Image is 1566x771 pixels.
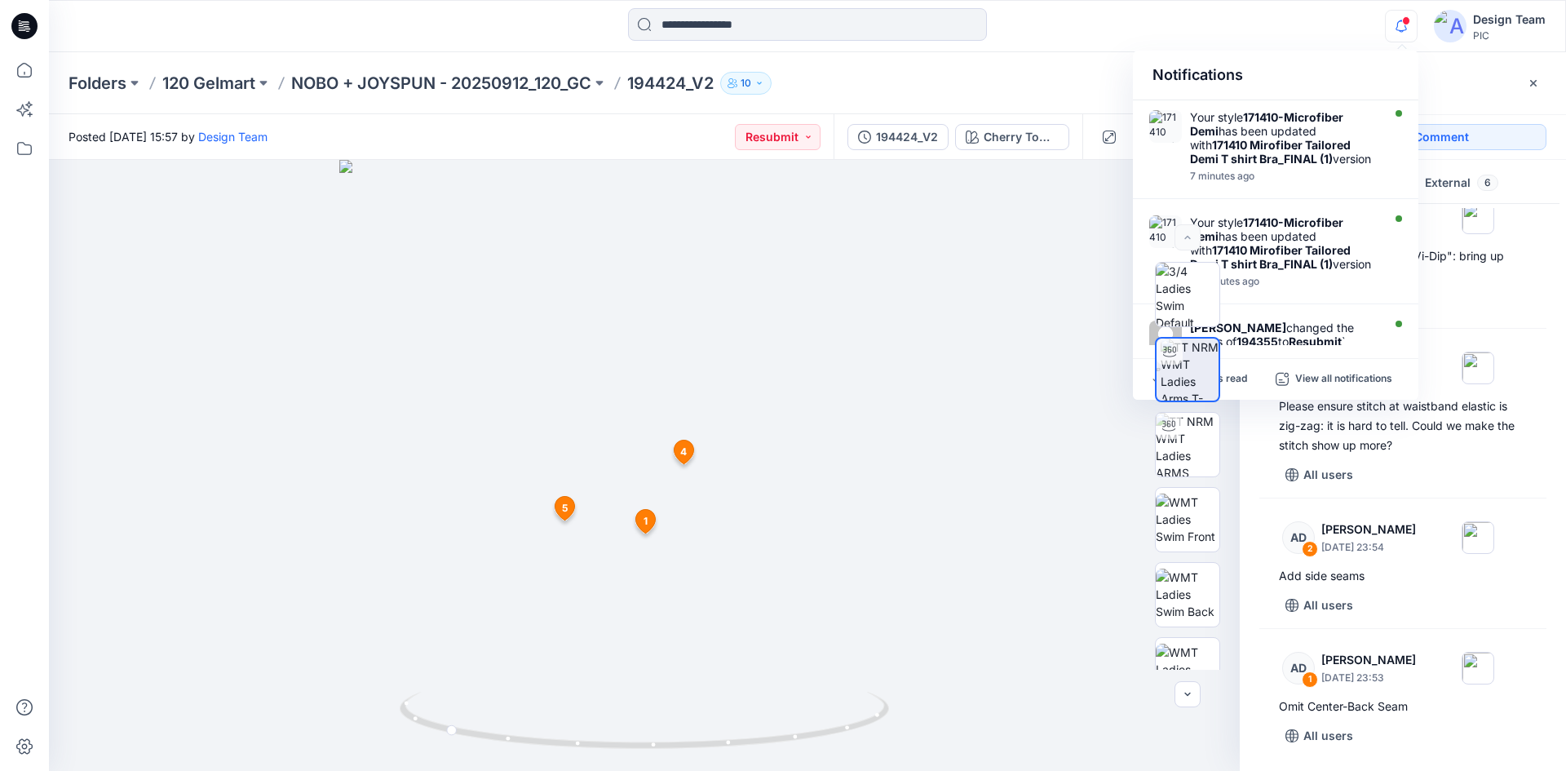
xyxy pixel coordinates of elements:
strong: 171410-Microfiber Demi [1190,110,1343,138]
div: AD [1282,521,1315,554]
p: All users [1303,465,1353,485]
button: All users [1279,592,1360,618]
img: WMT Ladies Swim Front [1156,494,1219,545]
div: 1 [1302,671,1318,688]
button: Add Comment [1292,124,1546,150]
button: Cherry Tomato [955,124,1069,150]
div: Your style has been updated with version [1190,215,1378,271]
img: 171410 Mirofiber Tailored Demi T shirt Bra_FINAL (1) [1149,215,1182,248]
div: PIC [1473,29,1546,42]
div: changed the status of to ` [1190,321,1378,348]
strong: 194355 [1236,335,1278,348]
img: WMT Ladies Swim Back [1156,569,1219,620]
div: 2 [1302,541,1318,557]
div: 194424_V2 [876,128,938,146]
div: Cherry Tomato [984,128,1059,146]
p: All users [1303,596,1353,615]
img: TT NRM WMT Ladies Arms T-POSE [1161,339,1219,401]
span: 6 [1477,175,1498,191]
strong: 171410 Mirofiber Tailored Demi T shirt Bra_FINAL (1) [1190,138,1351,166]
div: Friday, September 26, 2025 05:02 [1190,276,1378,287]
p: [PERSON_NAME] [1321,520,1416,539]
div: Add side seams [1279,566,1527,586]
div: Notifications [1133,51,1418,100]
div: AD [1282,652,1315,685]
button: External [1412,163,1511,205]
a: NOBO + JOYSPUN - 20250912_120_GC [291,72,591,95]
button: Details [1129,124,1155,150]
p: All users [1303,726,1353,746]
img: TT NRM WMT Ladies ARMS DOWN [1156,413,1219,476]
strong: 171410-Microfiber Demi [1190,215,1343,243]
button: All users [1279,723,1360,749]
p: 10 [741,74,751,92]
button: All users [1279,462,1360,488]
p: [DATE] 23:54 [1321,539,1416,556]
div: Omit Center-Back Seam [1279,697,1527,716]
p: [DATE] 23:53 [1321,670,1416,686]
p: [PERSON_NAME] [1321,650,1416,670]
button: 10 [720,72,772,95]
span: Posted [DATE] 15:57 by [69,128,268,145]
a: Design Team [198,130,268,144]
strong: 171410 Mirofiber Tailored Demi T shirt Bra_FINAL (1) [1190,243,1351,271]
img: 171410 Mirofiber Tailored Demi T shirt Bra_FINAL (1) [1149,110,1182,143]
div: Design Team [1473,10,1546,29]
img: WMT Ladies Swim Left [1156,644,1219,695]
a: Folders [69,72,126,95]
div: Friday, September 26, 2025 05:06 [1190,171,1378,182]
img: avatar [1434,10,1466,42]
button: 194424_V2 [847,124,949,150]
a: 120 Gelmart [162,72,255,95]
p: View all notifications [1295,372,1392,387]
p: 194424_V2 [627,72,714,95]
div: Please ensure stitch at waistband elastic is zig-zag: it is hard to tell. Could we make the stitc... [1279,397,1527,455]
img: 3/4 Ladies Swim Default [1156,263,1219,326]
strong: Resubmit [1289,335,1342,348]
div: Your style has been updated with version [1190,110,1378,166]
